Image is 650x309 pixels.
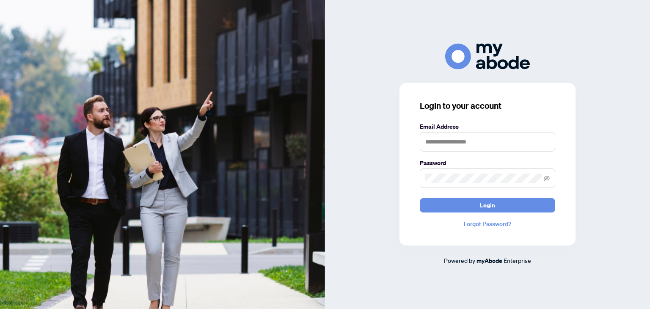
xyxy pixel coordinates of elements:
label: Email Address [420,122,555,131]
span: Login [480,199,495,212]
span: Powered by [444,257,475,264]
h3: Login to your account [420,100,555,112]
label: Password [420,158,555,168]
img: ma-logo [445,44,530,69]
a: Forgot Password? [420,219,555,229]
a: myAbode [476,256,502,265]
button: Login [420,198,555,212]
span: eye-invisible [544,175,550,181]
span: Enterprise [504,257,531,264]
